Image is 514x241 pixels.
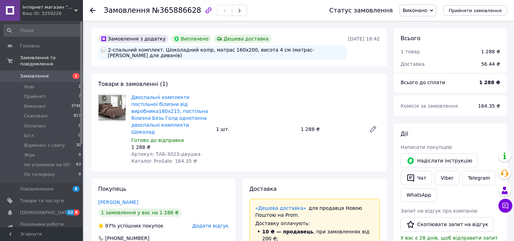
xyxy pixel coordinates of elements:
div: Ваш ID: 3250226 [22,10,83,17]
img: Двоспальні комплекти постільної білизни від виробника180х215, постільна білизна Бязь Голд однотон... [99,95,125,120]
a: Viber [435,171,459,185]
span: Всього [401,35,420,42]
button: Чат [401,171,432,185]
span: [DEMOGRAPHIC_DATA] [20,209,71,216]
span: Запит на відгук про компанію [401,208,477,214]
div: 1 288 ₴ [481,48,500,55]
span: Доставка [250,186,277,192]
div: для продавця Новою Поштою на Prom. [255,205,374,218]
span: Інтернет магазин "Від і дО" [22,4,74,10]
span: Всього до сплати [401,80,445,85]
span: №365886628 [152,6,201,15]
span: 0 [78,123,81,129]
span: Замовлення [20,73,49,79]
span: Показники роботи компанії [20,221,64,234]
span: Комісія за замовлення [401,103,458,109]
span: Відмінені з сайту [24,142,65,149]
span: Покупець [98,186,127,192]
span: Артикул: TАБ-3023-двушка [131,151,200,157]
div: Доставку оплачують: [255,220,374,227]
span: 3748 [71,103,81,109]
span: Каталог ProSale: 164.35 ₴ [131,158,197,164]
div: Виплачено [171,35,211,43]
div: 1 288 ₴ [298,124,363,134]
span: 6 [74,209,80,215]
span: Готово до відправки [131,137,184,143]
div: 2-спальний комплект. Шоколадний колір, матрас 160х200, висота 4 см (матрас-[PERSON_NAME] для дива... [98,46,347,60]
span: 1 [73,73,80,79]
span: Дії [401,131,408,137]
span: Доставка [401,61,424,67]
input: Пошук [3,24,82,37]
a: Редагувати [366,122,380,136]
div: успішних покупок [98,222,163,229]
div: Повернутися назад [90,7,95,14]
span: 63 [76,162,81,168]
span: 30 [76,142,81,149]
a: [PERSON_NAME] [98,199,138,205]
span: 0 [78,171,81,178]
div: 1 замовлення у вас на 1 288 ₴ [98,208,181,217]
span: Оплачені [24,123,46,129]
div: Статус замовлення [329,7,393,14]
span: Головна [20,43,39,49]
span: 22 [66,209,74,215]
span: Замовлення [104,6,150,15]
span: Додати відгук [192,223,228,229]
span: 1 [78,84,81,90]
span: Жде [24,152,35,158]
span: 7 [78,93,81,100]
span: Прийняті [24,93,46,100]
span: Повідомлення [20,186,54,192]
time: [DATE] 18:42 [348,36,380,42]
div: 1 шт. [213,124,298,134]
span: Прийняти замовлення [449,8,502,13]
span: Написати покупцеві [401,144,452,150]
span: Виконані [24,103,46,109]
span: 8 [73,186,80,192]
a: WhatsApp [401,188,437,202]
div: Дешева доставка [214,35,271,43]
button: Надіслати інструкцію [401,153,478,168]
span: Скасовані [24,113,48,119]
b: 1 288 ₴ [479,80,500,85]
img: :speech_balloon: [101,47,106,53]
span: Виконано [403,8,427,13]
span: Товари та послуги [20,198,64,204]
span: Замовлення та повідомлення [20,55,83,67]
span: 1 товар [401,49,420,54]
button: Прийняти замовлення [443,5,507,16]
span: Нові [24,84,34,90]
span: Бігл [24,133,34,139]
span: 0 [78,152,81,158]
span: Не отримано на НП [24,162,70,168]
button: Чат з покупцем [498,199,512,213]
span: 97% [105,223,116,229]
span: 817 [74,113,81,119]
a: Telegram [462,171,496,185]
div: 1 288 ₴ [131,144,211,151]
span: Товари в замовленні (1) [98,81,168,87]
button: Скопіювати запит на відгук [401,217,494,232]
div: 56.44 ₴ [477,56,504,72]
a: Двоспальні комплекти постільної білизни від виробника180х215, постільна білизна Бязь Голд однотон... [131,95,208,135]
span: 0 [78,133,81,139]
span: 164.35 ₴ [478,103,500,109]
a: «Дешева доставка» [255,205,306,211]
span: 10 ₴ — продавець [262,229,314,234]
div: Замовлення з додатку [98,35,168,43]
span: По телефону [24,171,55,178]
